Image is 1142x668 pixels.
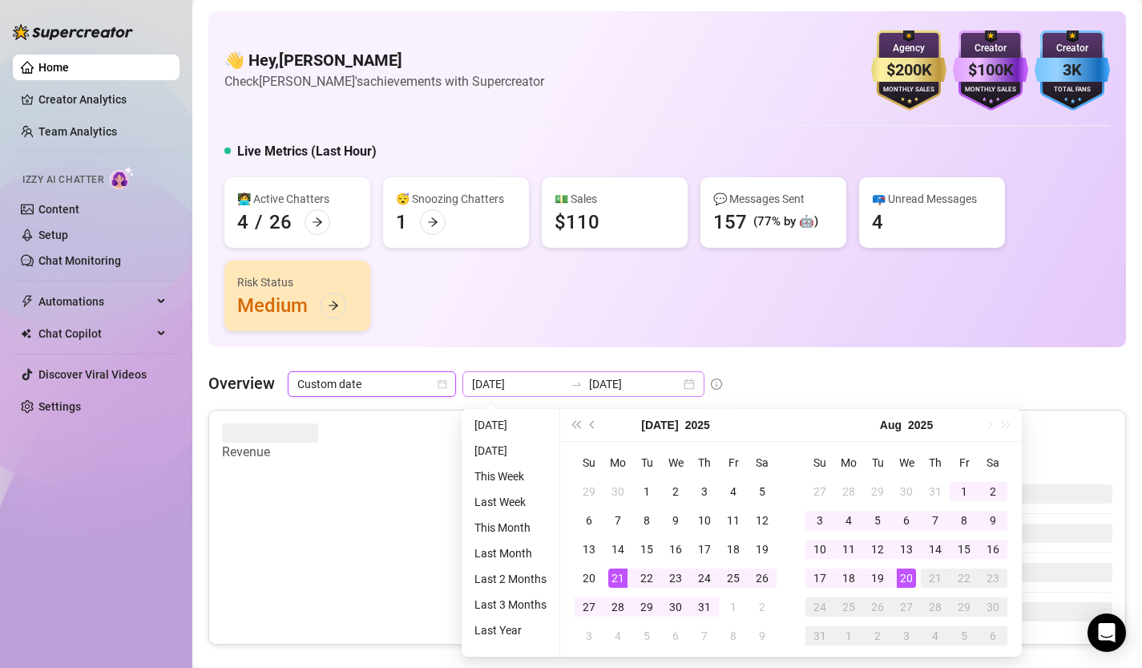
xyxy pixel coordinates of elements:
img: Chat Copilot [21,328,31,339]
a: Creator Analytics [38,87,167,112]
th: Tu [632,448,661,477]
div: 11 [839,540,858,559]
td: 2025-08-01 [950,477,979,506]
div: 9 [753,626,772,646]
li: This Week [468,467,553,486]
div: $100K [953,58,1028,83]
td: 2025-09-04 [921,621,950,650]
div: 4 [872,209,883,235]
a: Setup [38,229,68,241]
div: Total Fans [1035,85,1110,95]
td: 2025-08-18 [834,564,863,593]
td: 2025-07-24 [690,564,719,593]
span: arrow-right [328,300,339,311]
td: 2025-07-05 [748,477,777,506]
img: blue-badge-DgoSNQY1.svg [1035,30,1110,111]
td: 2025-08-25 [834,593,863,621]
div: 5 [637,626,656,646]
div: 2 [983,482,1003,501]
div: Open Intercom Messenger [1088,613,1126,652]
td: 2025-07-17 [690,535,719,564]
div: 22 [637,569,656,588]
div: 4 [839,511,858,530]
div: 5 [753,482,772,501]
div: 19 [753,540,772,559]
td: 2025-08-10 [805,535,834,564]
th: Su [805,448,834,477]
div: 30 [666,597,685,617]
div: 18 [839,569,858,588]
li: Last 3 Months [468,595,553,614]
img: gold-badge-CigiZidd.svg [871,30,946,111]
div: 27 [579,597,599,617]
li: [DATE] [468,441,553,460]
a: Discover Viral Videos [38,368,147,381]
div: 5 [954,626,974,646]
td: 2025-07-04 [719,477,748,506]
div: 20 [897,569,916,588]
td: 2025-08-04 [603,621,632,650]
td: 2025-09-03 [892,621,921,650]
div: 👩‍💻 Active Chatters [237,190,357,208]
img: logo-BBDzfeDw.svg [13,24,133,40]
th: Tu [863,448,892,477]
div: 3 [579,626,599,646]
td: 2025-08-08 [719,621,748,650]
td: 2025-08-04 [834,506,863,535]
img: AI Chatter [110,166,135,189]
div: 6 [579,511,599,530]
input: Start date [472,375,563,393]
li: [DATE] [468,415,553,435]
td: 2025-08-24 [805,593,834,621]
div: 16 [666,540,685,559]
div: 13 [579,540,599,559]
th: Mo [603,448,632,477]
span: Custom date [297,372,446,396]
td: 2025-08-07 [690,621,719,650]
th: Th [921,448,950,477]
div: 5 [868,511,887,530]
td: 2025-08-02 [979,477,1007,506]
div: 6 [983,626,1003,646]
div: 8 [724,626,743,646]
span: swap-right [570,378,583,391]
td: 2025-07-28 [834,477,863,506]
td: 2025-08-09 [979,506,1007,535]
td: 2025-07-31 [921,477,950,506]
td: 2025-07-12 [748,506,777,535]
div: 1 [637,482,656,501]
span: Automations [38,289,152,314]
div: 8 [954,511,974,530]
li: Last 2 Months [468,569,553,589]
td: 2025-07-23 [661,564,690,593]
td: 2025-07-26 [748,564,777,593]
div: 12 [753,511,772,530]
td: 2025-07-02 [661,477,690,506]
div: 15 [637,540,656,559]
div: 30 [983,597,1003,617]
td: 2025-08-16 [979,535,1007,564]
td: 2025-07-28 [603,593,632,621]
div: 17 [810,569,829,588]
div: 4 [724,482,743,501]
td: 2025-09-05 [950,621,979,650]
th: We [892,448,921,477]
div: 12 [868,540,887,559]
td: 2025-07-29 [863,477,892,506]
div: Creator [953,41,1028,56]
div: 31 [695,597,714,617]
div: 14 [926,540,945,559]
td: 2025-07-20 [575,564,603,593]
div: 28 [839,482,858,501]
div: 27 [897,597,916,617]
span: calendar [438,379,447,389]
div: 7 [608,511,627,530]
div: 4 [608,626,627,646]
div: 9 [983,511,1003,530]
td: 2025-08-03 [575,621,603,650]
div: 2 [868,626,887,646]
td: 2025-08-14 [921,535,950,564]
div: 6 [897,511,916,530]
div: 31 [926,482,945,501]
button: Previous month (PageUp) [584,409,602,441]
